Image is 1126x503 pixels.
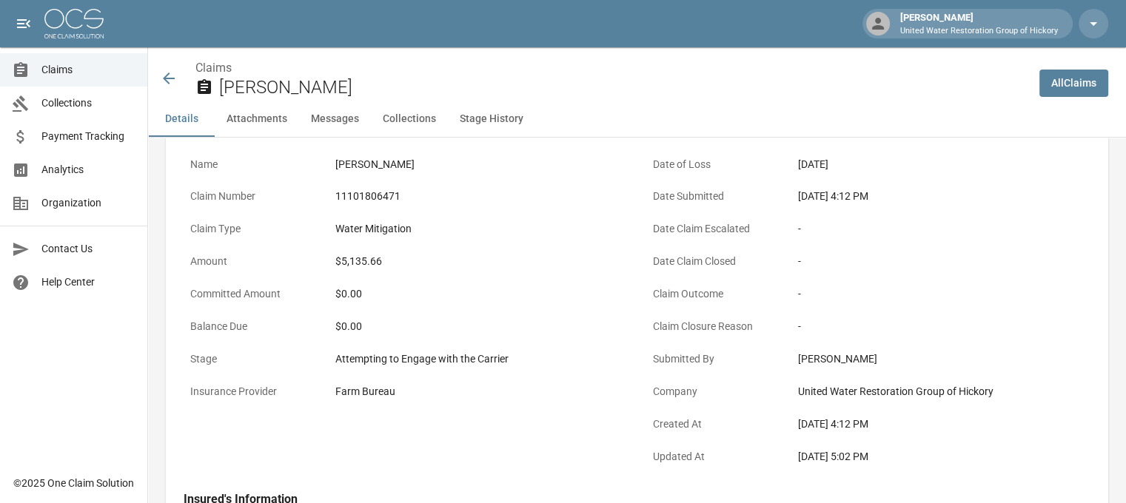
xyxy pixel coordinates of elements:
div: [PERSON_NAME] [335,157,622,172]
button: Stage History [448,101,535,137]
p: Name [184,150,317,179]
span: Collections [41,95,135,111]
span: Payment Tracking [41,129,135,144]
p: Company [646,377,780,406]
div: United Water Restoration Group of Hickory [798,384,1085,399]
span: Help Center [41,274,135,290]
p: Insurance Provider [184,377,317,406]
div: Attempting to Engage with the Carrier [335,351,622,367]
div: - [798,221,1085,237]
p: Claim Number [184,182,317,211]
p: Updated At [646,442,780,471]
button: Details [148,101,215,137]
div: © 2025 One Claim Solution [13,476,134,490]
div: anchor tabs [148,101,1126,137]
div: $0.00 [335,286,622,302]
p: Submitted By [646,345,780,374]
p: Date Claim Closed [646,247,780,276]
p: Claim Outcome [646,280,780,308]
div: 11101806471 [335,189,622,204]
p: Date Claim Escalated [646,215,780,243]
p: Claim Closure Reason [646,312,780,341]
span: Organization [41,195,135,211]
p: Claim Type [184,215,317,243]
div: Farm Bureau [335,384,622,399]
div: $0.00 [335,319,622,334]
a: AllClaims [1039,70,1108,97]
button: Attachments [215,101,299,137]
a: Claims [195,61,232,75]
div: - [798,254,1085,269]
span: Contact Us [41,241,135,257]
button: open drawer [9,9,38,38]
div: - [798,286,1085,302]
span: Claims [41,62,135,78]
div: $5,135.66 [335,254,622,269]
p: Date of Loss [646,150,780,179]
span: Analytics [41,162,135,178]
img: ocs-logo-white-transparent.png [44,9,104,38]
nav: breadcrumb [195,59,1028,77]
button: Messages [299,101,371,137]
div: Water Mitigation [335,221,622,237]
p: Date Submitted [646,182,780,211]
div: - [798,319,1085,334]
p: Committed Amount [184,280,317,308]
p: Amount [184,247,317,276]
button: Collections [371,101,448,137]
div: [PERSON_NAME] [798,351,1085,367]
h2: [PERSON_NAME] [219,77,1028,98]
div: [PERSON_NAME] [894,10,1064,37]
div: [DATE] [798,157,1085,172]
div: [DATE] 5:02 PM [798,449,1085,465]
p: Stage [184,345,317,374]
div: [DATE] 4:12 PM [798,416,1085,432]
div: [DATE] 4:12 PM [798,189,1085,204]
p: Created At [646,410,780,439]
p: United Water Restoration Group of Hickory [900,25,1058,38]
p: Balance Due [184,312,317,341]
